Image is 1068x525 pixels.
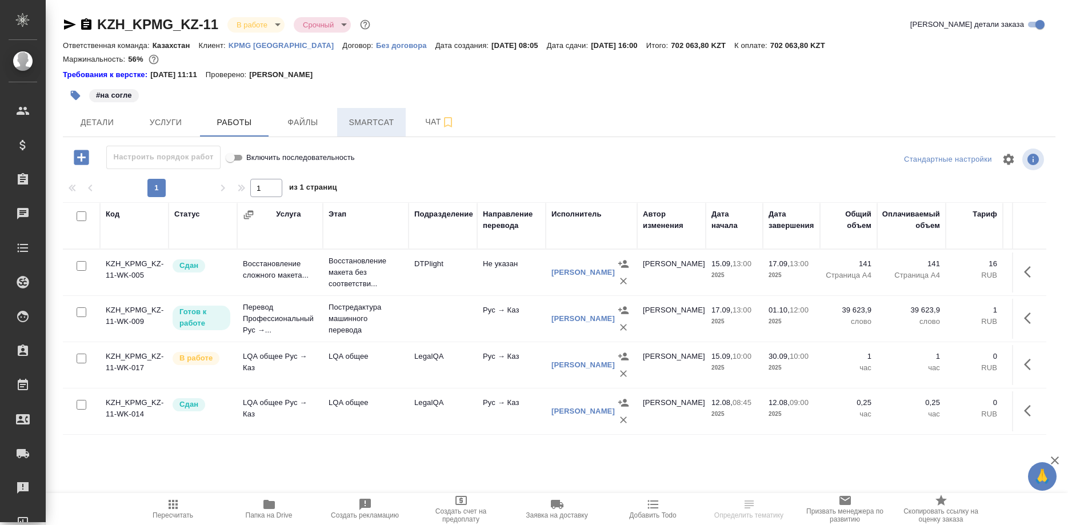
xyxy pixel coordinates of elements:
button: Удалить [615,365,632,382]
td: KZH_KPMG_KZ-11-WK-014 [100,391,169,431]
td: KZH_KPMG_KZ-11-WK-017 [100,345,169,385]
p: 141 [883,258,940,270]
div: Исполнитель [551,209,602,220]
p: LQA общее [329,397,403,408]
p: Готов к работе [179,306,223,329]
p: 2 256 [1009,258,1060,270]
button: Здесь прячутся важные кнопки [1017,258,1045,286]
p: [PERSON_NAME] [249,69,321,81]
div: Направление перевода [483,209,540,231]
button: Скопировать ссылку [79,18,93,31]
div: Менеджер проверил работу исполнителя, передает ее на следующий этап [171,258,231,274]
p: RUB [1009,362,1060,374]
p: Клиент: [198,41,228,50]
div: Исполнитель выполняет работу [171,351,231,366]
p: 2025 [711,316,757,327]
button: Добавить работу [66,146,97,169]
div: Автор изменения [643,209,700,231]
p: RUB [1009,316,1060,327]
p: 1 [883,351,940,362]
td: DTPlight [409,253,477,292]
div: В работе [294,17,351,33]
td: [PERSON_NAME] [637,345,706,385]
p: слово [826,316,871,327]
button: Назначить [615,394,632,411]
p: #на согле [96,90,132,101]
p: RUB [951,408,997,420]
p: 17.09, [769,259,790,268]
p: 15.09, [711,352,733,360]
p: RUB [951,270,997,281]
td: LQA общее Рус → Каз [237,391,323,431]
div: Статус [174,209,200,220]
button: Сгруппировать [243,209,254,221]
div: Оплачиваемый объем [882,209,940,231]
a: [PERSON_NAME] [551,407,615,415]
p: Ответственная команда: [63,41,153,50]
p: 141 [826,258,871,270]
p: [DATE] 08:05 [491,41,547,50]
p: 702 063,80 KZT [671,41,734,50]
td: [PERSON_NAME] [637,253,706,292]
button: Удалить [615,411,632,428]
span: Файлы [275,115,330,130]
span: 🙏 [1033,464,1052,488]
td: Не указан [477,253,546,292]
span: на согле [88,90,140,99]
p: 2025 [711,270,757,281]
button: Здесь прячутся важные кнопки [1017,351,1045,378]
div: Исполнитель может приступить к работе [171,304,231,331]
p: RUB [1009,270,1060,281]
button: Удалить [615,319,632,336]
button: Скопировать ссылку для ЯМессенджера [63,18,77,31]
div: Этап [329,209,346,220]
p: RUB [951,362,997,374]
button: Назначить [615,255,632,272]
p: 12:00 [790,306,809,314]
button: Доп статусы указывают на важность/срочность заказа [358,17,373,32]
p: 2025 [769,362,814,374]
p: 702 063,80 KZT [770,41,834,50]
p: 2025 [769,408,814,420]
p: Договор: [342,41,376,50]
p: 39 623,9 [826,304,871,316]
td: LQA общее Рус → Каз [237,345,323,385]
p: В работе [179,352,213,364]
span: Чат [413,115,467,129]
td: Восстановление сложного макета... [237,253,323,292]
button: Здесь прячутся важные кнопки [1017,397,1045,424]
p: 2025 [711,362,757,374]
p: Страница А4 [883,270,940,281]
div: Услуга [276,209,301,220]
div: Дата завершения [769,209,814,231]
p: 0,25 [826,397,871,408]
div: Дата начала [711,209,757,231]
td: Рус → Каз [477,345,546,385]
p: 17.09, [711,306,733,314]
span: из 1 страниц [289,181,337,197]
button: Добавить тэг [63,83,88,108]
p: 30.09, [769,352,790,360]
p: LQA общее [329,351,403,362]
div: Общий объем [826,209,871,231]
td: [PERSON_NAME] [637,391,706,431]
p: [DATE] 16:00 [591,41,646,50]
a: [PERSON_NAME] [551,268,615,276]
p: RUB [1009,408,1060,420]
div: Нажми, чтобы открыть папку с инструкцией [63,69,150,81]
p: 2025 [769,316,814,327]
span: Настроить таблицу [995,146,1022,173]
td: Рус → Каз [477,299,546,339]
button: Назначить [615,348,632,365]
p: 10:00 [733,352,751,360]
p: час [826,408,871,420]
p: слово [883,316,940,327]
p: [DATE] 11:11 [150,69,206,81]
p: 1 [826,351,871,362]
td: LegalQA [409,345,477,385]
a: KPMG [GEOGRAPHIC_DATA] [229,40,343,50]
p: 01.10, [769,306,790,314]
p: 39 623,9 [883,304,940,316]
a: Требования к верстке: [63,69,150,81]
p: 39 623,9 [1009,304,1060,316]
